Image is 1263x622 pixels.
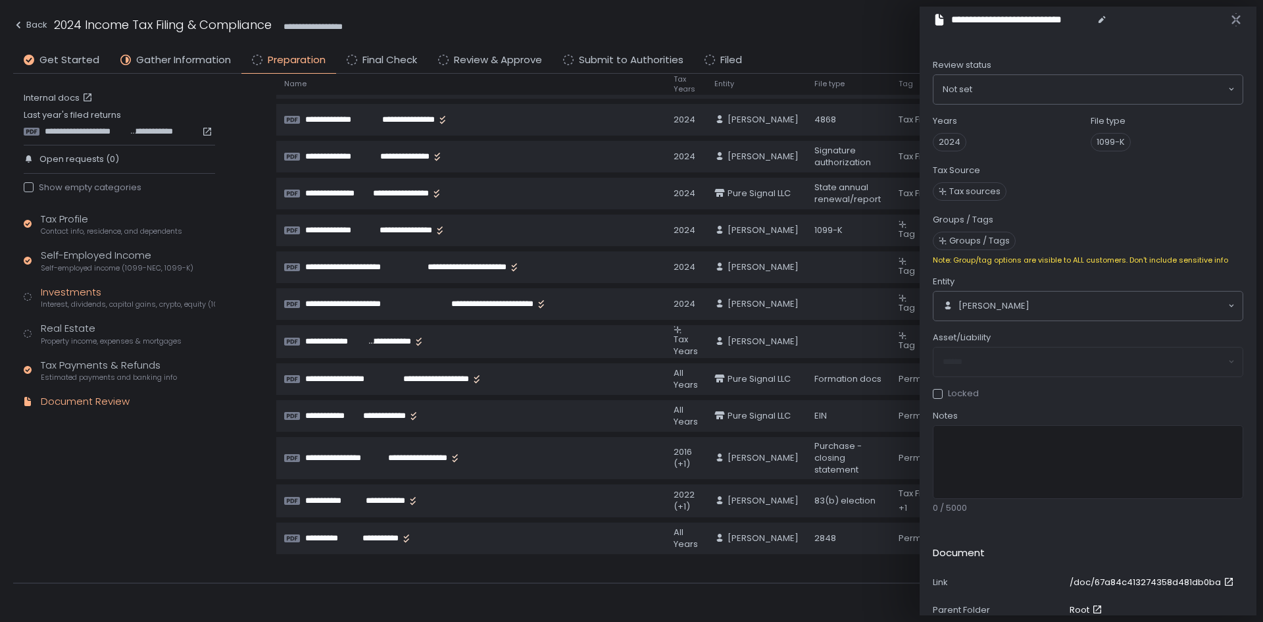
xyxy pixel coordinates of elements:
[949,186,1001,197] span: Tax sources
[728,373,791,385] span: Pure Signal LLC
[728,261,799,273] span: [PERSON_NAME]
[41,299,215,309] span: Interest, dividends, capital gains, crypto, equity (1099s, K-1s)
[579,53,683,68] span: Submit to Authorities
[41,373,177,382] span: Estimated payments and banking info
[41,285,215,310] div: Investments
[728,188,791,199] span: Pure Signal LLC
[933,59,991,71] span: Review status
[1091,133,1131,151] span: 1099-K
[41,226,182,236] span: Contact info, residence, and dependents
[933,604,1064,616] div: Parent Folder
[899,228,915,240] span: Tag
[13,17,47,33] div: Back
[728,114,799,126] span: [PERSON_NAME]
[728,410,791,422] span: Pure Signal LLC
[899,79,913,89] span: Tag
[41,248,193,273] div: Self-Employed Income
[943,83,972,96] span: Not set
[933,115,957,127] label: Years
[41,263,193,273] span: Self-employed income (1099-NEC, 1099-K)
[1070,577,1237,588] a: /doc/67a84c413274358d481db0ba
[674,74,699,94] span: Tax Years
[814,79,845,89] span: File type
[362,53,417,68] span: Final Check
[933,577,1064,588] div: Link
[54,16,272,34] h1: 2024 Income Tax Filing & Compliance
[728,298,799,310] span: [PERSON_NAME]
[13,16,47,38] button: Back
[136,53,231,68] span: Gather Information
[41,336,182,346] span: Property income, expenses & mortgages
[933,292,1243,321] div: Search for option
[454,53,542,68] span: Review & Approve
[728,336,799,348] span: [PERSON_NAME]
[933,502,1243,514] div: 0 / 5000
[933,255,1243,265] div: Note: Group/tag options are visible to ALL customers. Don't include sensitive info
[41,212,182,237] div: Tax Profile
[39,53,99,68] span: Get Started
[268,53,326,68] span: Preparation
[933,276,954,288] span: Entity
[899,301,915,314] span: Tag
[24,109,215,137] div: Last year's filed returns
[728,224,799,236] span: [PERSON_NAME]
[933,214,993,226] label: Groups / Tags
[39,153,119,165] span: Open requests (0)
[933,165,980,176] label: Tax Source
[714,79,734,89] span: Entity
[933,332,991,344] span: Asset/Liability
[284,79,307,89] span: Name
[41,358,177,383] div: Tax Payments & Refunds
[720,53,742,68] span: Filed
[728,151,799,163] span: [PERSON_NAME]
[933,410,958,422] span: Notes
[933,75,1243,104] div: Search for option
[958,300,1029,312] span: [PERSON_NAME]
[24,92,95,104] a: Internal docs
[41,394,130,409] div: Document Review
[1029,299,1227,313] input: Search for option
[933,133,966,151] span: 2024
[728,495,799,507] span: [PERSON_NAME]
[674,333,698,357] span: Tax Years
[972,83,1227,96] input: Search for option
[933,546,985,561] h2: Document
[1091,115,1126,127] label: File type
[949,235,1010,247] span: Groups / Tags
[899,339,915,351] span: Tag
[899,265,915,277] span: Tag
[728,452,799,464] span: [PERSON_NAME]
[1070,604,1105,616] a: Root
[41,321,182,346] div: Real Estate
[728,532,799,544] span: [PERSON_NAME]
